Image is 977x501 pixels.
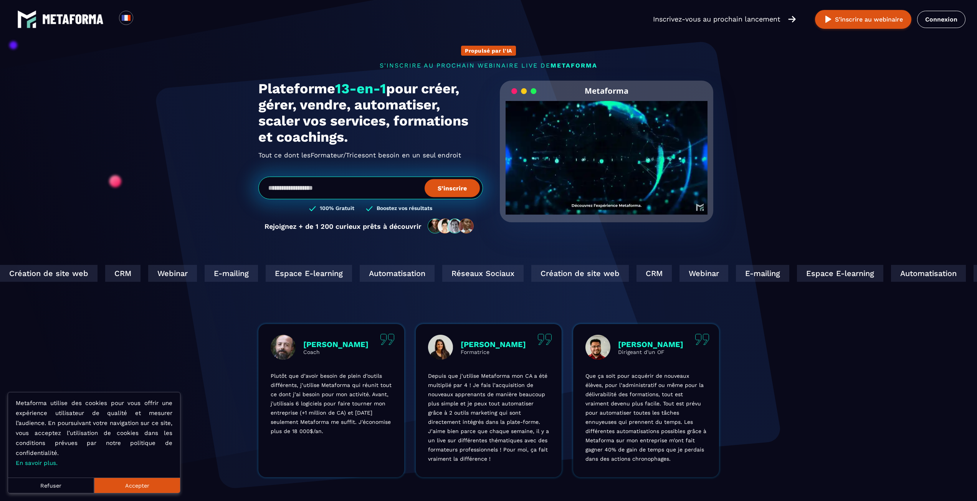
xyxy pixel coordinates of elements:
[461,349,526,355] p: Formatrice
[886,265,961,282] div: Automatisation
[17,10,36,29] img: logo
[653,14,780,25] p: Inscrivez-vous au prochain lancement
[320,205,354,212] h3: 100% Gratuit
[437,265,519,282] div: Réseaux Sociaux
[42,14,104,24] img: logo
[695,334,709,345] img: quote
[585,81,628,101] h2: Metaforma
[585,371,707,463] p: Que ça soit pour acquérir de nouveaux élèves, pour l’administratif ou même pour la délivrabilité ...
[265,222,422,230] p: Rejoignez + de 1 200 curieux prêts à découvrir
[100,265,136,282] div: CRM
[133,11,152,28] div: Search for option
[311,149,365,161] span: Formateur/Trices
[823,15,833,24] img: play
[355,265,430,282] div: Automatisation
[917,11,965,28] a: Connexion
[303,340,369,349] p: [PERSON_NAME]
[585,335,610,360] img: profile
[465,48,512,54] p: Propulsé par l'IA
[380,334,395,345] img: quote
[258,81,483,145] h1: Plateforme pour créer, gérer, vendre, automatiser, scaler vos services, formations et coachings.
[143,265,192,282] div: Webinar
[428,335,453,360] img: profile
[303,349,369,355] p: Coach
[425,218,477,234] img: community-people
[674,265,723,282] div: Webinar
[309,205,316,212] img: checked
[428,371,549,463] p: Depuis que j’utilise Metaforma mon CA a été multiplié par 4 ! Je fais l’acquisition de nouveaux a...
[511,88,537,95] img: loading
[815,10,911,29] button: S’inscrire au webinaire
[271,371,392,436] p: Plutôt que d’avoir besoin de plein d’outils différents, j’utilise Metaforma qui réunit tout ce do...
[8,478,94,493] button: Refuser
[366,205,373,212] img: checked
[271,335,296,360] img: profile
[140,15,145,24] input: Search for option
[121,13,131,23] img: fr
[335,81,386,97] span: 13-en-1
[200,265,253,282] div: E-mailing
[792,265,878,282] div: Espace E-learning
[550,62,597,69] span: METAFORMA
[16,460,58,466] a: En savoir plus.
[377,205,432,212] h3: Boostez vos résultats
[461,340,526,349] p: [PERSON_NAME]
[618,340,683,349] p: [PERSON_NAME]
[526,265,624,282] div: Création de site web
[261,265,347,282] div: Espace E-learning
[788,15,796,23] img: arrow-right
[537,334,552,345] img: quote
[258,149,483,161] h2: Tout ce dont les ont besoin en un seul endroit
[731,265,784,282] div: E-mailing
[506,101,708,202] video: Your browser does not support the video tag.
[618,349,683,355] p: Dirigeant d'un OF
[16,398,172,468] p: Metaforma utilise des cookies pour vous offrir une expérience utilisateur de qualité et mesurer l...
[631,265,667,282] div: CRM
[94,478,180,493] button: Accepter
[258,62,719,69] p: s'inscrire au prochain webinaire live de
[425,179,480,197] button: S’inscrire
